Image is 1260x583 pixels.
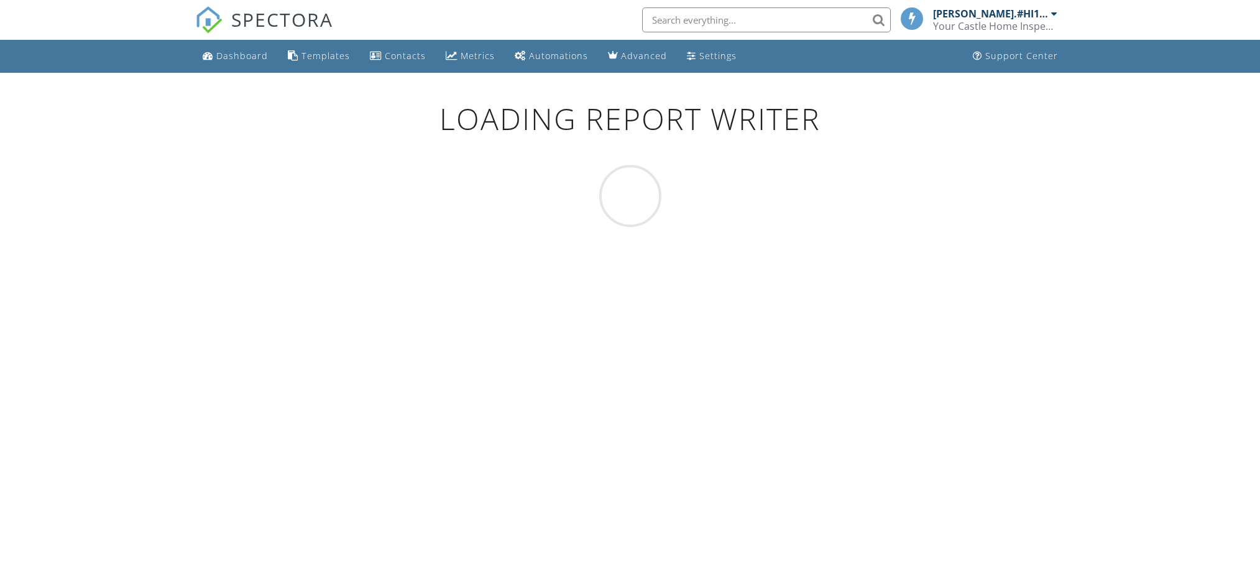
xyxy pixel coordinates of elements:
[933,7,1048,20] div: [PERSON_NAME].#HI12649
[682,45,742,68] a: Settings
[529,50,588,62] div: Automations
[441,45,500,68] a: Metrics
[385,50,426,62] div: Contacts
[642,7,891,32] input: Search everything...
[195,17,333,43] a: SPECTORA
[603,45,672,68] a: Advanced
[283,45,355,68] a: Templates
[985,50,1058,62] div: Support Center
[216,50,268,62] div: Dashboard
[195,6,223,34] img: The Best Home Inspection Software - Spectora
[510,45,593,68] a: Automations (Basic)
[699,50,737,62] div: Settings
[301,50,350,62] div: Templates
[365,45,431,68] a: Contacts
[621,50,667,62] div: Advanced
[198,45,273,68] a: Dashboard
[933,20,1057,32] div: Your Castle Home Inspections Inc.
[231,6,333,32] span: SPECTORA
[461,50,495,62] div: Metrics
[968,45,1063,68] a: Support Center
